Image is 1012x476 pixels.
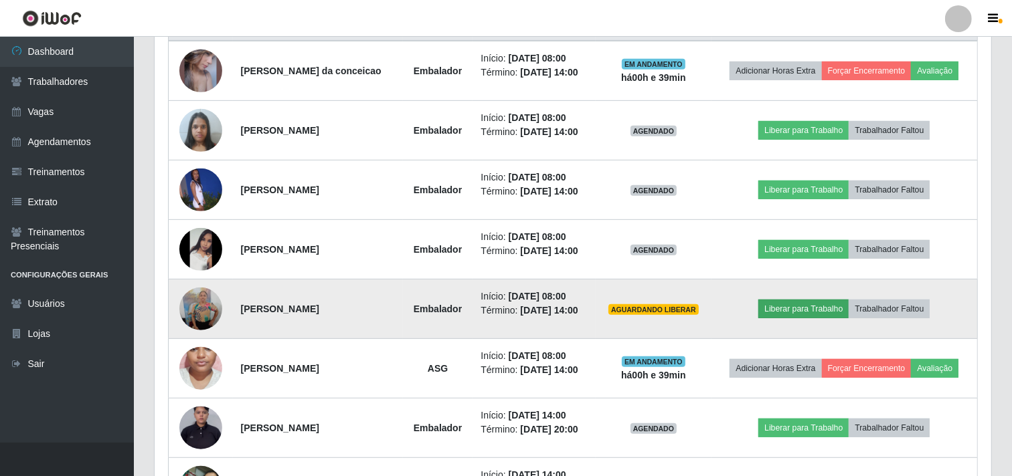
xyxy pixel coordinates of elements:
li: Início: [481,51,588,66]
img: CoreUI Logo [22,10,82,27]
button: Trabalhador Faltou [849,300,930,318]
strong: Embalador [414,66,462,76]
li: Início: [481,230,588,244]
button: Liberar para Trabalho [758,419,849,437]
strong: Embalador [414,185,462,195]
strong: Embalador [414,304,462,314]
li: Término: [481,185,588,199]
span: AGENDADO [630,245,677,255]
button: Trabalhador Faltou [849,419,930,437]
time: [DATE] 08:00 [509,112,566,123]
time: [DATE] 14:00 [520,67,578,78]
li: Término: [481,423,588,437]
img: 1745859119141.jpeg [179,228,222,271]
li: Término: [481,125,588,139]
time: [DATE] 14:00 [520,245,578,256]
strong: ASG [428,363,448,374]
strong: [PERSON_NAME] [241,423,319,433]
strong: Embalador [414,125,462,136]
time: [DATE] 08:00 [509,53,566,64]
button: Trabalhador Faltou [849,121,930,140]
img: 1745848645902.jpeg [179,168,222,211]
strong: [PERSON_NAME] [241,363,319,374]
button: Forçar Encerramento [822,359,912,378]
span: AGUARDANDO LIBERAR [608,304,699,315]
li: Início: [481,170,588,185]
strong: há 00 h e 39 min [621,370,686,380]
button: Trabalhador Faltou [849,240,930,259]
strong: [PERSON_NAME] [241,185,319,195]
time: [DATE] 14:00 [520,126,578,137]
button: Adicionar Horas Extra [730,62,821,80]
strong: [PERSON_NAME] [241,244,319,255]
time: [DATE] 14:00 [509,410,566,421]
button: Trabalhador Faltou [849,181,930,199]
strong: [PERSON_NAME] da conceicao [241,66,382,76]
time: [DATE] 08:00 [509,291,566,302]
li: Início: [481,289,588,304]
time: [DATE] 08:00 [509,350,566,361]
li: Término: [481,363,588,377]
time: [DATE] 14:00 [520,364,578,375]
span: AGENDADO [630,185,677,196]
button: Adicionar Horas Extra [730,359,821,378]
strong: [PERSON_NAME] [241,304,319,314]
li: Término: [481,66,588,80]
button: Liberar para Trabalho [758,181,849,199]
span: AGENDADO [630,423,677,434]
span: AGENDADO [630,126,677,136]
button: Avaliação [911,359,958,378]
img: 1758173898869.jpeg [179,102,222,158]
time: [DATE] 14:00 [520,305,578,316]
span: EM ANDAMENTO [622,59,685,70]
li: Término: [481,304,588,318]
li: Início: [481,111,588,125]
button: Liberar para Trabalho [758,121,849,140]
button: Forçar Encerramento [822,62,912,80]
strong: Embalador [414,244,462,255]
time: [DATE] 14:00 [520,186,578,197]
strong: [PERSON_NAME] [241,125,319,136]
li: Término: [481,244,588,258]
button: Avaliação [911,62,958,80]
img: 1747678761678.jpeg [179,287,222,330]
li: Início: [481,349,588,363]
time: [DATE] 20:00 [520,424,578,435]
img: 1758218075605.jpeg [179,39,222,104]
span: EM ANDAMENTO [622,356,685,367]
time: [DATE] 08:00 [509,172,566,183]
li: Início: [481,408,588,423]
strong: há 00 h e 39 min [621,72,686,83]
time: [DATE] 08:00 [509,231,566,242]
button: Liberar para Trabalho [758,240,849,259]
img: 1713530929914.jpeg [179,321,222,416]
strong: Embalador [414,423,462,433]
button: Liberar para Trabalho [758,300,849,318]
img: 1755306800551.jpeg [179,390,222,466]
